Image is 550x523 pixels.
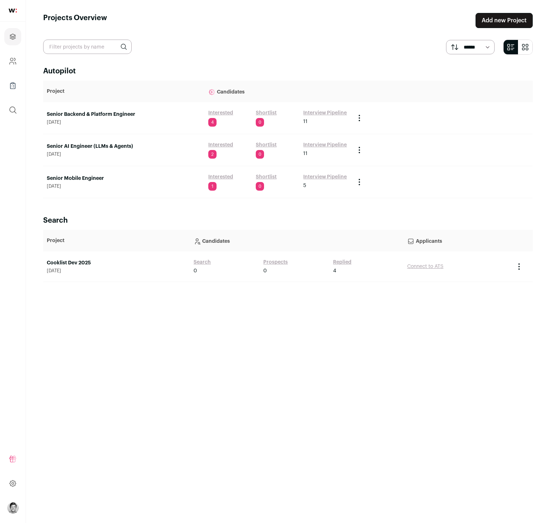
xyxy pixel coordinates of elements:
span: [DATE] [47,183,201,189]
button: Open dropdown [7,502,19,514]
a: Shortlist [256,141,277,149]
span: 4 [333,267,336,274]
button: Project Actions [355,178,364,186]
a: Interested [208,173,233,181]
span: [DATE] [47,268,186,274]
button: Project Actions [355,114,364,122]
span: 0 [256,150,264,159]
span: [DATE] [47,119,201,125]
button: Project Actions [355,146,364,154]
button: Project Actions [515,262,523,271]
a: Interview Pipeline [303,173,347,181]
h2: Search [43,215,533,226]
span: 1 [208,182,217,191]
a: Senior Mobile Engineer [47,175,201,182]
p: Project [47,88,201,95]
a: Senior Backend & Platform Engineer [47,111,201,118]
a: Interview Pipeline [303,109,347,117]
h1: Projects Overview [43,13,107,28]
span: [DATE] [47,151,201,157]
img: 606302-medium_jpg [7,502,19,514]
span: 0 [194,267,197,274]
a: Interview Pipeline [303,141,347,149]
img: wellfound-shorthand-0d5821cbd27db2630d0214b213865d53afaa358527fdda9d0ea32b1df1b89c2c.svg [9,9,17,13]
a: Add new Project [476,13,533,28]
a: Interested [208,109,233,117]
a: Senior AI Engineer (LLMs & Agents) [47,143,201,150]
span: 0 [256,118,264,127]
a: Cooklist Dev 2025 [47,259,186,267]
a: Interested [208,141,233,149]
span: 4 [208,118,217,127]
a: Projects [4,28,21,45]
a: Company Lists [4,77,21,94]
span: 0 [263,267,267,274]
span: 11 [303,150,308,157]
a: Prospects [263,259,288,266]
p: Candidates [208,84,348,99]
a: Shortlist [256,173,277,181]
p: Applicants [407,233,508,248]
input: Filter projects by name [43,40,132,54]
p: Project [47,237,186,244]
p: Candidates [194,233,400,248]
a: Replied [333,259,351,266]
span: 2 [208,150,217,159]
a: Shortlist [256,109,277,117]
a: Search [194,259,211,266]
span: 11 [303,118,308,125]
span: 5 [303,182,306,189]
a: Connect to ATS [407,264,444,269]
a: Company and ATS Settings [4,53,21,70]
h2: Autopilot [43,66,533,76]
span: 0 [256,182,264,191]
